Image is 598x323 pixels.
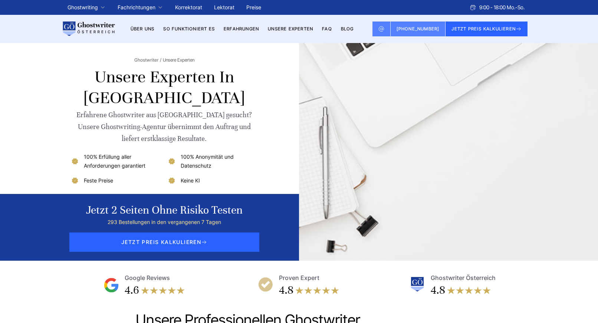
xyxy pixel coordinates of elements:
[279,273,319,283] div: Proven Expert
[125,283,139,298] div: 4.6
[86,218,243,227] div: 293 Bestellungen in den vergangenen 7 Tagen
[295,283,339,298] img: stars
[446,22,528,36] button: JETZT PREIS KALKULIEREN
[70,176,79,185] img: Feste Preise
[62,22,115,36] img: logo wirschreiben
[341,26,354,32] a: BLOG
[167,176,176,185] img: Keine KI
[175,4,202,10] a: Korrektorat
[125,273,170,283] div: Google Reviews
[397,26,440,32] span: [PHONE_NUMBER]
[167,157,176,166] img: 100% Anonymität und Datenschutz
[118,3,155,12] a: Fachrichtungen
[163,26,215,32] a: So funktioniert es
[163,57,194,63] span: Unsere Experten
[391,22,446,36] a: [PHONE_NUMBER]
[70,176,161,185] li: Feste Preise
[70,157,79,166] img: 100% Erfüllung aller Anforderungen garantiert
[378,26,384,32] img: Email
[70,109,258,145] div: Erfahrene Ghostwriter aus [GEOGRAPHIC_DATA] gesucht? Unsere Ghostwriting-Agentur übernimmt den Au...
[134,57,161,63] a: Ghostwriter
[279,283,293,298] div: 4.8
[224,26,259,32] a: Erfahrungen
[167,176,258,185] li: Keine KI
[104,278,119,293] img: Google Reviews
[431,283,445,298] div: 4.8
[141,283,185,298] img: stars
[447,283,491,298] img: stars
[86,203,243,218] div: Jetzt 2 Seiten ohne Risiko testen
[70,67,258,108] h1: Unsere Experten in [GEOGRAPHIC_DATA]
[431,273,496,283] div: Ghostwriter Österreich
[479,3,525,12] span: 9:00 - 18:00 Mo.-So.
[68,3,98,12] a: Ghostwriting
[70,152,161,170] li: 100% Erfüllung aller Anforderungen garantiert
[131,26,155,32] a: Über uns
[214,4,234,10] a: Lektorat
[167,152,258,170] li: 100% Anonymität und Datenschutz
[258,277,273,292] img: Proven Expert
[246,4,261,10] a: Preise
[69,233,259,252] span: JETZT PREIS KALKULIEREN
[410,277,425,292] img: Ghostwriter
[268,26,313,32] a: Unsere Experten
[322,26,332,32] a: FAQ
[470,4,476,10] img: Schedule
